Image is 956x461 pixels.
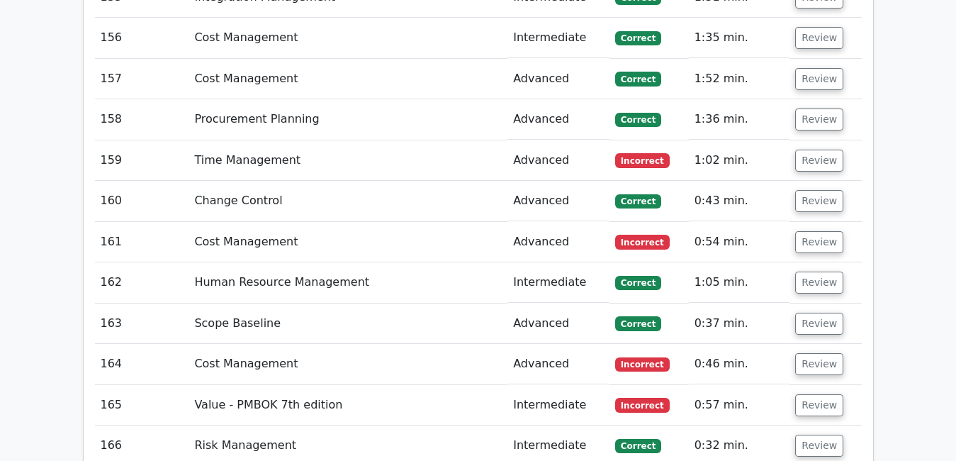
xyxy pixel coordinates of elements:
[689,140,790,181] td: 1:02 min.
[689,262,790,303] td: 1:05 min.
[689,385,790,426] td: 0:57 min.
[189,59,507,99] td: Cost Management
[689,304,790,344] td: 0:37 min.
[615,439,661,453] span: Correct
[615,235,670,249] span: Incorrect
[95,181,189,221] td: 160
[189,262,507,303] td: Human Resource Management
[95,59,189,99] td: 157
[95,304,189,344] td: 163
[615,194,661,209] span: Correct
[615,357,670,372] span: Incorrect
[615,398,670,412] span: Incorrect
[795,394,843,416] button: Review
[689,18,790,58] td: 1:35 min.
[507,99,609,140] td: Advanced
[689,59,790,99] td: 1:52 min.
[615,113,661,127] span: Correct
[189,385,507,426] td: Value - PMBOK 7th edition
[689,99,790,140] td: 1:36 min.
[95,18,189,58] td: 156
[615,316,661,331] span: Correct
[795,27,843,49] button: Review
[189,140,507,181] td: Time Management
[189,304,507,344] td: Scope Baseline
[615,153,670,167] span: Incorrect
[795,68,843,90] button: Review
[507,140,609,181] td: Advanced
[95,262,189,303] td: 162
[507,59,609,99] td: Advanced
[189,18,507,58] td: Cost Management
[507,385,609,426] td: Intermediate
[689,344,790,384] td: 0:46 min.
[615,276,661,290] span: Correct
[795,313,843,335] button: Review
[615,31,661,45] span: Correct
[795,353,843,375] button: Review
[189,344,507,384] td: Cost Management
[795,435,843,457] button: Review
[95,344,189,384] td: 164
[189,99,507,140] td: Procurement Planning
[795,150,843,172] button: Review
[507,18,609,58] td: Intermediate
[507,344,609,384] td: Advanced
[95,385,189,426] td: 165
[507,222,609,262] td: Advanced
[795,272,843,294] button: Review
[189,181,507,221] td: Change Control
[795,109,843,130] button: Review
[95,99,189,140] td: 158
[189,222,507,262] td: Cost Management
[507,304,609,344] td: Advanced
[507,181,609,221] td: Advanced
[689,181,790,221] td: 0:43 min.
[795,190,843,212] button: Review
[795,231,843,253] button: Review
[689,222,790,262] td: 0:54 min.
[95,140,189,181] td: 159
[615,72,661,86] span: Correct
[95,222,189,262] td: 161
[507,262,609,303] td: Intermediate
